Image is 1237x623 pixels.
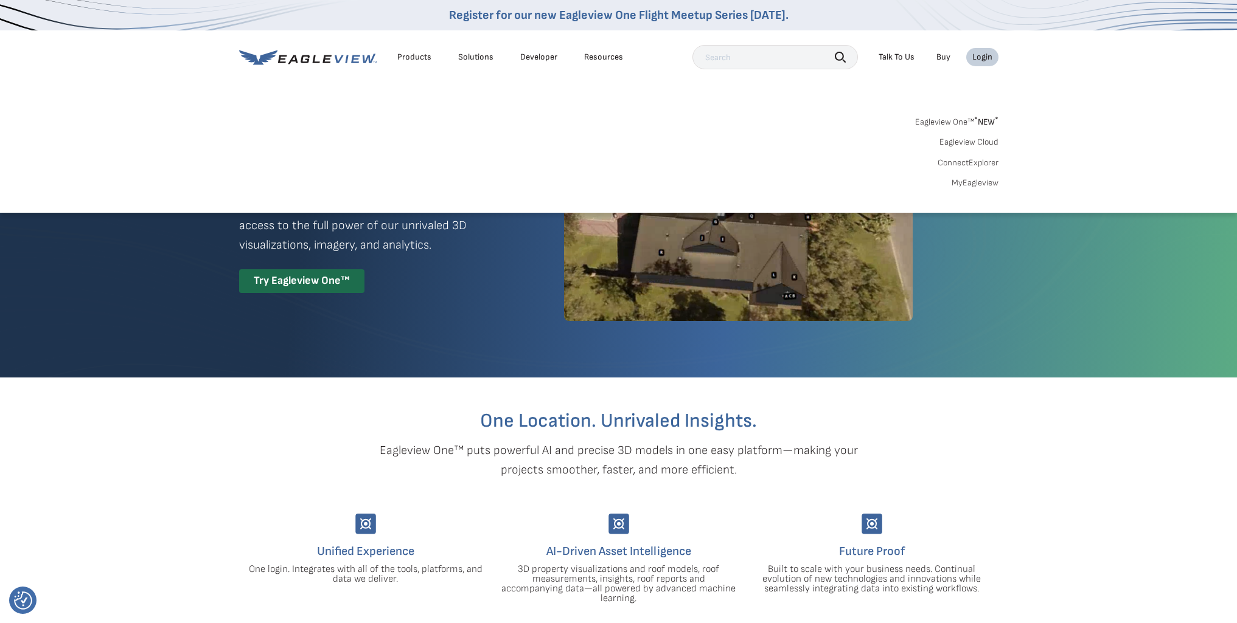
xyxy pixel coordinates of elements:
a: ConnectExplorer [938,157,998,168]
a: Developer [520,52,557,63]
h4: AI-Driven Asset Intelligence [501,542,736,561]
div: Solutions [458,52,493,63]
p: One login. Integrates with all of the tools, platforms, and data we deliver. [248,565,483,584]
img: Revisit consent button [14,591,32,610]
h4: Unified Experience [248,542,483,561]
p: Eagleview One™ puts powerful AI and precise 3D models in one easy platform—making your projects s... [358,441,879,480]
h4: Future Proof [754,542,989,561]
img: Group-9744.svg [862,514,882,534]
a: Eagleview One™*NEW* [915,113,998,127]
img: Group-9744.svg [608,514,629,534]
p: Built to scale with your business needs. Continual evolution of new technologies and innovations ... [754,565,989,594]
div: Try Eagleview One™ [239,269,364,293]
div: Talk To Us [879,52,915,63]
input: Search [692,45,858,69]
button: Consent Preferences [14,591,32,610]
a: Eagleview Cloud [939,137,998,148]
p: A premium digital experience that provides seamless access to the full power of our unrivaled 3D ... [239,196,520,255]
span: NEW [974,117,998,127]
img: Group-9744.svg [355,514,376,534]
div: Products [397,52,431,63]
p: 3D property visualizations and roof models, roof measurements, insights, roof reports and accompa... [501,565,736,604]
h2: One Location. Unrivaled Insights. [248,411,989,431]
a: MyEagleview [952,177,998,188]
a: Buy [936,52,950,63]
a: Register for our new Eagleview One Flight Meetup Series [DATE]. [449,8,789,22]
div: Login [972,52,992,63]
div: Resources [584,52,623,63]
